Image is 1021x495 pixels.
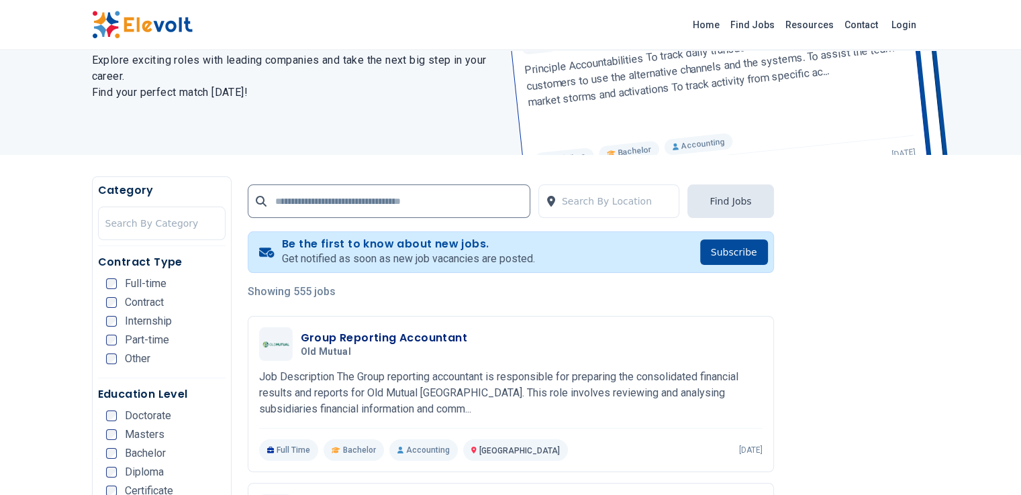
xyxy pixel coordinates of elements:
[479,446,560,455] span: [GEOGRAPHIC_DATA]
[282,251,535,267] p: Get notified as soon as new job vacancies are posted.
[106,410,117,421] input: Doctorate
[92,52,495,101] h2: Explore exciting roles with leading companies and take the next big step in your career. Find you...
[739,445,763,455] p: [DATE]
[98,254,226,270] h5: Contract Type
[125,335,169,345] span: Part-time
[106,316,117,327] input: Internship
[343,445,376,455] span: Bachelor
[106,278,117,289] input: Full-time
[248,284,774,300] p: Showing 555 jobs
[883,11,924,38] a: Login
[125,297,164,308] span: Contract
[725,14,780,36] a: Find Jobs
[125,467,164,478] span: Diploma
[92,11,193,39] img: Elevolt
[301,330,467,346] h3: Group Reporting Accountant
[106,297,117,308] input: Contract
[687,14,725,36] a: Home
[839,14,883,36] a: Contact
[259,439,319,461] p: Full Time
[687,184,773,218] button: Find Jobs
[106,467,117,478] input: Diploma
[954,431,1021,495] iframe: Chat Widget
[259,327,763,461] a: Old MutualGroup Reporting AccountantOld MutualJob Description The Group reporting accountant is r...
[125,278,166,289] span: Full-time
[780,14,839,36] a: Resources
[125,410,171,421] span: Doctorate
[125,316,172,327] span: Internship
[301,346,352,358] span: Old Mutual
[125,429,164,440] span: Masters
[98,182,226,199] h5: Category
[106,448,117,459] input: Bachelor
[389,439,458,461] p: Accounting
[106,353,117,364] input: Other
[282,237,535,251] h4: Be the first to know about new jobs.
[700,239,768,265] button: Subscribe
[262,331,289,357] img: Old Mutual
[106,335,117,345] input: Part-time
[125,353,150,364] span: Other
[106,429,117,440] input: Masters
[125,448,166,459] span: Bachelor
[98,386,226,402] h5: Education Level
[259,369,763,417] p: Job Description The Group reporting accountant is responsible for preparing the consolidated fina...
